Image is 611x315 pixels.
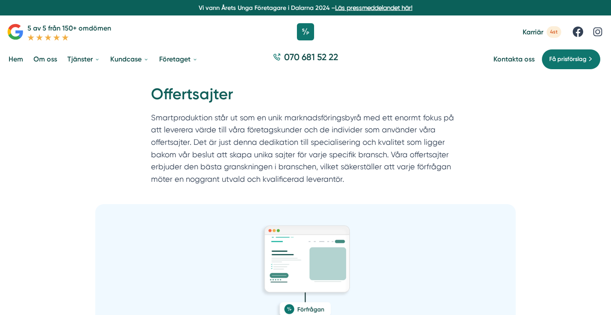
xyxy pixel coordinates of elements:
[157,48,200,70] a: Företaget
[3,3,608,12] p: Vi vann Årets Unga Företagare i Dalarna 2024 –
[66,48,102,70] a: Tjänster
[284,51,338,63] span: 070 681 52 22
[109,48,151,70] a: Kundcase
[151,84,460,112] h1: Offertsajter
[27,23,111,34] p: 5 av 5 från 150+ omdömen
[523,26,561,38] a: Karriär 4st
[269,51,342,67] a: 070 681 52 22
[493,55,535,63] a: Kontakta oss
[541,49,601,70] a: Få prisförslag
[7,48,25,70] a: Hem
[549,55,587,64] span: Få prisförslag
[335,4,412,11] a: Läs pressmeddelandet här!
[151,112,460,190] p: Smartproduktion står ut som en unik marknadsföringsbyrå med ett enormt fokus på att leverera värd...
[523,28,543,36] span: Karriär
[32,48,59,70] a: Om oss
[547,26,561,38] span: 4st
